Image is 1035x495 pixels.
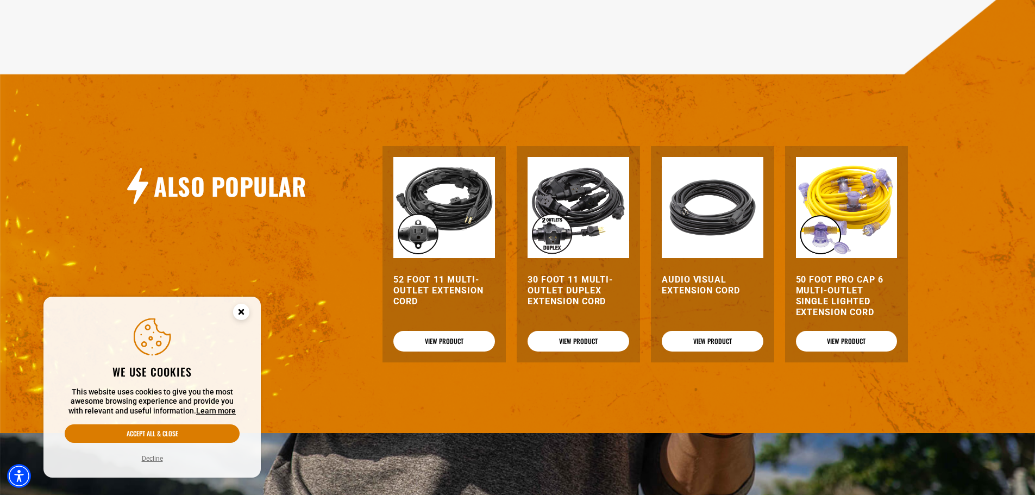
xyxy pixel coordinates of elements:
[154,171,306,202] h2: Also Popular
[662,331,763,352] a: View Product
[662,157,763,259] img: black
[796,274,898,318] a: 50 Foot Pro Cap 6 Multi-Outlet Single Lighted Extension Cord
[796,157,898,259] img: yellow
[528,157,629,259] img: black
[662,274,763,296] a: Audio Visual Extension Cord
[65,365,240,379] h2: We use cookies
[222,297,261,330] button: Close this option
[528,274,629,307] a: 30 Foot 11 Multi-Outlet Duplex Extension Cord
[7,464,31,488] div: Accessibility Menu
[196,406,236,415] a: This website uses cookies to give you the most awesome browsing experience and provide you with r...
[393,331,495,352] a: View Product
[65,424,240,443] button: Accept all & close
[393,157,495,259] img: black
[393,274,495,307] a: 52 Foot 11 Multi-Outlet Extension Cord
[139,453,166,464] button: Decline
[43,297,261,478] aside: Cookie Consent
[65,387,240,416] p: This website uses cookies to give you the most awesome browsing experience and provide you with r...
[796,331,898,352] a: View Product
[528,331,629,352] a: View Product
